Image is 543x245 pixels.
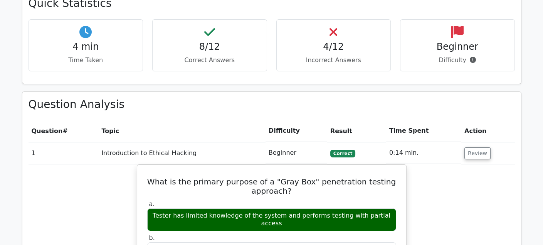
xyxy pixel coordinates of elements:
[149,234,155,242] span: b.
[407,56,508,65] p: Difficulty
[159,41,261,52] h4: 8/12
[330,150,355,157] span: Correct
[35,56,137,65] p: Time Taken
[283,56,385,65] p: Incorrect Answers
[147,208,396,231] div: Tester has limited knowledge of the system and performs testing with partial access
[266,120,327,142] th: Difficulty
[464,147,491,159] button: Review
[35,41,137,52] h4: 4 min
[407,41,508,52] h4: Beginner
[386,142,461,164] td: 0:14 min.
[29,142,99,164] td: 1
[461,120,515,142] th: Action
[98,120,265,142] th: Topic
[32,127,63,135] span: Question
[386,120,461,142] th: Time Spent
[29,120,99,142] th: #
[283,41,385,52] h4: 4/12
[29,98,515,111] h3: Question Analysis
[149,200,155,208] span: a.
[266,142,327,164] td: Beginner
[327,120,386,142] th: Result
[98,142,265,164] td: Introduction to Ethical Hacking
[159,56,261,65] p: Correct Answers
[146,177,397,196] h5: What is the primary purpose of a "Gray Box" penetration testing approach?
